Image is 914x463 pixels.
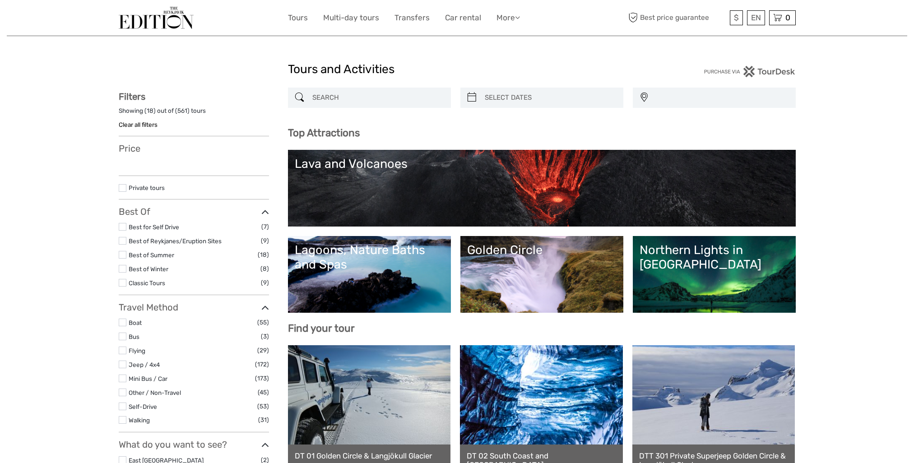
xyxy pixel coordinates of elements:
[288,127,360,139] b: Top Attractions
[129,403,157,410] a: Self-Drive
[261,331,269,342] span: (3)
[129,333,139,340] a: Bus
[119,439,269,450] h3: What do you want to see?
[288,62,626,77] h1: Tours and Activities
[481,90,619,106] input: SELECT DATES
[257,345,269,356] span: (29)
[467,243,617,257] div: Golden Circle
[129,223,179,231] a: Best for Self Drive
[309,90,446,106] input: SEARCH
[177,106,187,115] label: 561
[747,10,765,25] div: EN
[323,11,379,24] a: Multi-day tours
[255,359,269,370] span: (172)
[129,375,167,382] a: Mini Bus / Car
[261,222,269,232] span: (7)
[394,11,430,24] a: Transfers
[255,373,269,384] span: (173)
[129,251,174,259] a: Best of Summer
[288,11,308,24] a: Tours
[467,243,617,306] a: Golden Circle
[147,106,153,115] label: 18
[295,157,789,171] div: Lava and Volcanoes
[496,11,520,24] a: More
[129,389,181,396] a: Other / Non-Travel
[119,206,269,217] h3: Best Of
[119,302,269,313] h3: Travel Method
[257,401,269,412] span: (53)
[261,278,269,288] span: (9)
[129,265,168,273] a: Best of Winter
[734,13,739,22] span: $
[119,7,194,29] img: The Reykjavík Edition
[129,417,150,424] a: Walking
[295,451,444,460] a: DT 01 Golden Circle & Langjökull Glacier
[295,243,444,306] a: Lagoons, Nature Baths and Spas
[129,184,165,191] a: Private tours
[119,121,158,128] a: Clear all filters
[129,237,222,245] a: Best of Reykjanes/Eruption Sites
[258,250,269,260] span: (18)
[258,415,269,425] span: (31)
[129,347,145,354] a: Flying
[258,387,269,398] span: (45)
[257,317,269,328] span: (55)
[129,319,142,326] a: Boat
[129,361,160,368] a: Jeep / 4x4
[288,322,355,334] b: Find your tour
[119,143,269,154] h3: Price
[445,11,481,24] a: Car rental
[119,91,145,102] strong: Filters
[784,13,792,22] span: 0
[129,279,165,287] a: Classic Tours
[640,243,789,306] a: Northern Lights in [GEOGRAPHIC_DATA]
[640,243,789,272] div: Northern Lights in [GEOGRAPHIC_DATA]
[626,10,728,25] span: Best price guarantee
[261,236,269,246] span: (9)
[295,157,789,220] a: Lava and Volcanoes
[704,66,795,77] img: PurchaseViaTourDesk.png
[295,243,444,272] div: Lagoons, Nature Baths and Spas
[260,264,269,274] span: (8)
[119,106,269,120] div: Showing ( ) out of ( ) tours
